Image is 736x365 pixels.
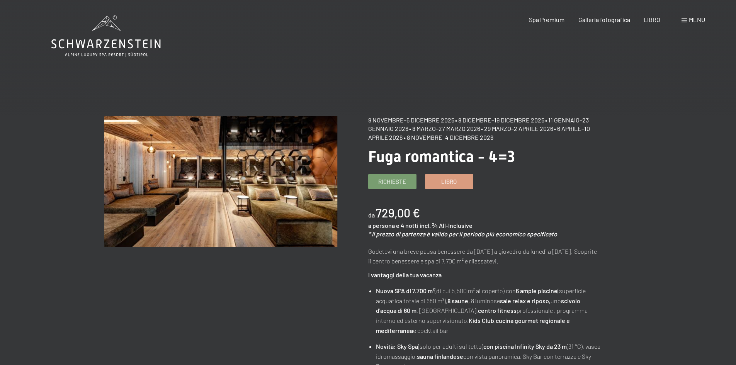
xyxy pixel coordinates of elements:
[478,307,517,314] font: centro fitness
[376,287,435,294] font: Nuova SPA di 7.700 m²
[417,353,463,360] font: sauna finlandese
[368,211,375,219] font: da
[413,327,449,334] font: e cocktail bar
[481,125,553,132] font: • 29 marzo–2 aprile 2026
[376,343,600,360] font: (31 °C), vasca idromassaggio,
[378,178,406,185] font: Richieste
[516,287,558,294] font: 6 ampie piscine
[376,317,570,334] font: cucina gourmet regionale e mediterranea
[468,297,500,304] font: , 8 luminose
[469,317,494,324] font: Kids Club
[441,178,457,185] font: Libro
[401,222,418,229] font: 4 notti
[104,116,337,247] img: Fuga romantica - 4=3
[409,125,480,132] font: • 8 marzo–27 marzo 2026
[551,297,561,304] font: uno
[376,343,418,350] font: Novità: Sky Spa
[435,287,516,294] font: (di cui 5.500 m² al coperto) con
[369,174,416,189] a: Richieste
[368,248,597,265] font: Godetevi una breve pausa benessere da [DATE] a giovedì o da lunedì a [DATE]. Scoprite il centro b...
[447,297,468,304] font: 8 saune
[368,125,590,141] font: • 6 aprile–10 aprile
[578,16,630,23] a: Galleria fotografica
[389,134,493,141] font: 2026 • 8 novembre–4 dicembre 2026
[425,174,473,189] a: Libro
[500,297,551,304] font: sale relax e riposo,
[455,116,544,124] font: • 8 dicembre–19 dicembre 2025
[494,317,496,324] font: ,
[420,222,473,229] font: incl. ¾ All-Inclusive
[376,287,586,304] font: (superficie acquatica totale di 680 m²),
[368,271,442,278] font: I vantaggi della tua vacanza
[368,148,515,166] font: Fuga romantica - 4=3
[644,16,660,23] a: LIBRO
[368,230,557,238] font: * il prezzo di partenza è valido per il periodo più economico specificato
[418,343,483,350] font: (solo per adulti sul tetto)
[368,222,399,229] font: a persona e
[529,16,564,23] a: Spa Premium
[368,116,454,124] font: 9 novembre–5 dicembre 2025
[689,16,705,23] font: menu
[376,206,420,220] font: 729,00 €
[483,343,567,350] font: con piscina Infinity Sky da 23 m
[416,307,478,314] font: , [GEOGRAPHIC_DATA],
